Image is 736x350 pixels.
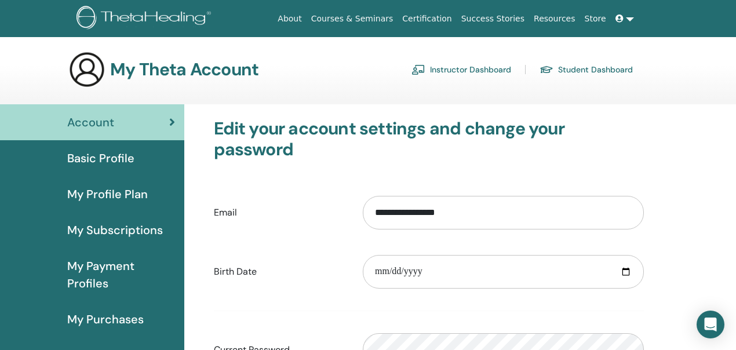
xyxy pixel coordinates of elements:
a: Student Dashboard [540,60,633,79]
span: My Subscriptions [67,221,163,239]
span: My Payment Profiles [67,257,175,292]
a: Instructor Dashboard [411,60,511,79]
label: Email [205,202,354,224]
label: Birth Date [205,261,354,283]
img: graduation-cap.svg [540,65,553,75]
img: chalkboard-teacher.svg [411,64,425,75]
span: Basic Profile [67,150,134,167]
h3: My Theta Account [110,59,258,80]
span: My Purchases [67,311,144,328]
a: About [273,8,306,30]
span: My Profile Plan [67,185,148,203]
a: Resources [529,8,580,30]
a: Success Stories [457,8,529,30]
img: generic-user-icon.jpg [68,51,105,88]
img: logo.png [76,6,215,32]
div: Open Intercom Messenger [697,311,724,338]
a: Courses & Seminars [307,8,398,30]
a: Store [580,8,611,30]
span: Account [67,114,114,131]
a: Certification [398,8,456,30]
h3: Edit your account settings and change your password [214,118,644,160]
